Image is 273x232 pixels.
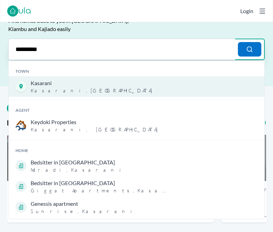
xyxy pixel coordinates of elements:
span: Muradi , Kasarani [31,167,172,173]
a: Genessis apartmentSunrise,Kasarani [9,197,264,218]
span: Bedsitter in [GEOGRAPHIC_DATA] [31,179,172,187]
span: Home [15,148,28,153]
a: ula [18,6,31,17]
img: 2 bedroom Apartment for rent - Kshs 30,000/mo - in Kahawa Sukari along Off Kahawa Sukari Avenue &... [7,135,214,181]
a: 2 bedroom Apartment for rent in [GEOGRAPHIC_DATA] - [GEOGRAPHIC_DATA] 30,000/mo - Off [GEOGRAPHIC... [7,181,214,222]
img: Agent [15,120,27,131]
button: Search [235,39,265,60]
a: Bedsitter in [GEOGRAPHIC_DATA]Giggat Apartments,Kasarani [9,176,264,197]
button: Login [240,7,253,15]
span: Kasarani , [GEOGRAPHIC_DATA] [31,87,172,94]
h2: Find homes close to you in [GEOGRAPHIC_DATA], Kiambu and Kajiado easily [8,17,265,33]
span: Kasarani [31,79,172,87]
span: Keydoki Properties [31,118,172,126]
span: Genessis apartment [31,200,172,208]
a: Bedsitter in [GEOGRAPHIC_DATA]Muradi,Kasarani [9,155,264,176]
span: Giggat Apartments , Kasarani [31,187,172,194]
span: Kasarani , [GEOGRAPHIC_DATA] [31,126,172,133]
h3: Homes for rent in [PERSON_NAME] [7,118,115,128]
span: Sunrise , Kasarani [31,208,172,215]
span: Bedsitter in [GEOGRAPHIC_DATA] [31,158,172,167]
span: Town [15,69,29,74]
span: Agent [15,108,30,113]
